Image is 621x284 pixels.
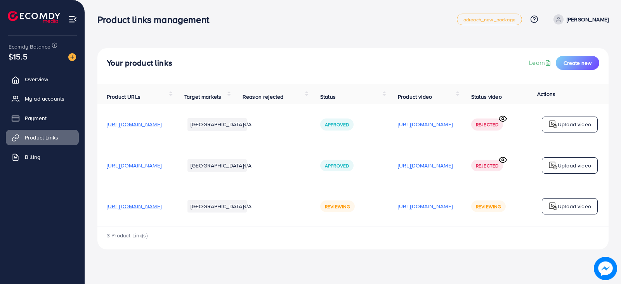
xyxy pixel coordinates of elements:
span: Approved [325,162,349,169]
a: Overview [6,71,79,87]
span: Approved [325,121,349,128]
span: Payment [25,114,47,122]
h3: Product links management [97,14,215,25]
img: logo [8,11,60,23]
a: adreach_new_package [457,14,522,25]
span: Product video [398,93,432,101]
button: Create new [556,56,599,70]
span: [URL][DOMAIN_NAME] [107,120,161,128]
span: Reviewing [325,203,350,210]
span: [URL][DOMAIN_NAME] [107,202,161,210]
span: N/A [243,202,252,210]
p: [URL][DOMAIN_NAME] [398,202,453,211]
span: N/A [243,162,252,169]
span: adreach_new_package [463,17,515,22]
p: [PERSON_NAME] [567,15,609,24]
li: [GEOGRAPHIC_DATA] [187,159,247,172]
a: Payment [6,110,79,126]
span: Ecomdy Balance [9,43,50,51]
img: image [68,53,76,61]
span: N/A [243,120,252,128]
p: Upload video [558,161,591,170]
span: Rejected [476,162,498,169]
span: Actions [537,90,555,98]
span: My ad accounts [25,95,64,103]
span: Rejected [476,121,498,128]
img: image [594,257,617,280]
span: 3 Product Link(s) [107,232,147,239]
p: [URL][DOMAIN_NAME] [398,161,453,170]
span: Target markets [184,93,221,101]
a: [PERSON_NAME] [550,14,609,24]
li: [GEOGRAPHIC_DATA] [187,118,247,131]
span: Billing [25,153,40,161]
span: $15.5 [9,51,28,62]
p: Upload video [558,202,591,211]
span: Product Links [25,134,58,141]
a: Product Links [6,130,79,145]
span: Status [320,93,336,101]
img: logo [548,161,558,170]
li: [GEOGRAPHIC_DATA] [187,200,247,213]
span: Overview [25,75,48,83]
a: My ad accounts [6,91,79,106]
a: Billing [6,149,79,165]
span: [URL][DOMAIN_NAME] [107,162,161,169]
span: Reviewing [476,203,501,210]
span: Product URLs [107,93,141,101]
h4: Your product links [107,58,172,68]
p: [URL][DOMAIN_NAME] [398,120,453,129]
img: logo [548,202,558,211]
span: Reason rejected [243,93,283,101]
span: Create new [564,59,592,67]
span: Status video [471,93,502,101]
p: Upload video [558,120,591,129]
img: logo [548,120,558,129]
img: menu [68,15,77,24]
a: Learn [529,58,553,67]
